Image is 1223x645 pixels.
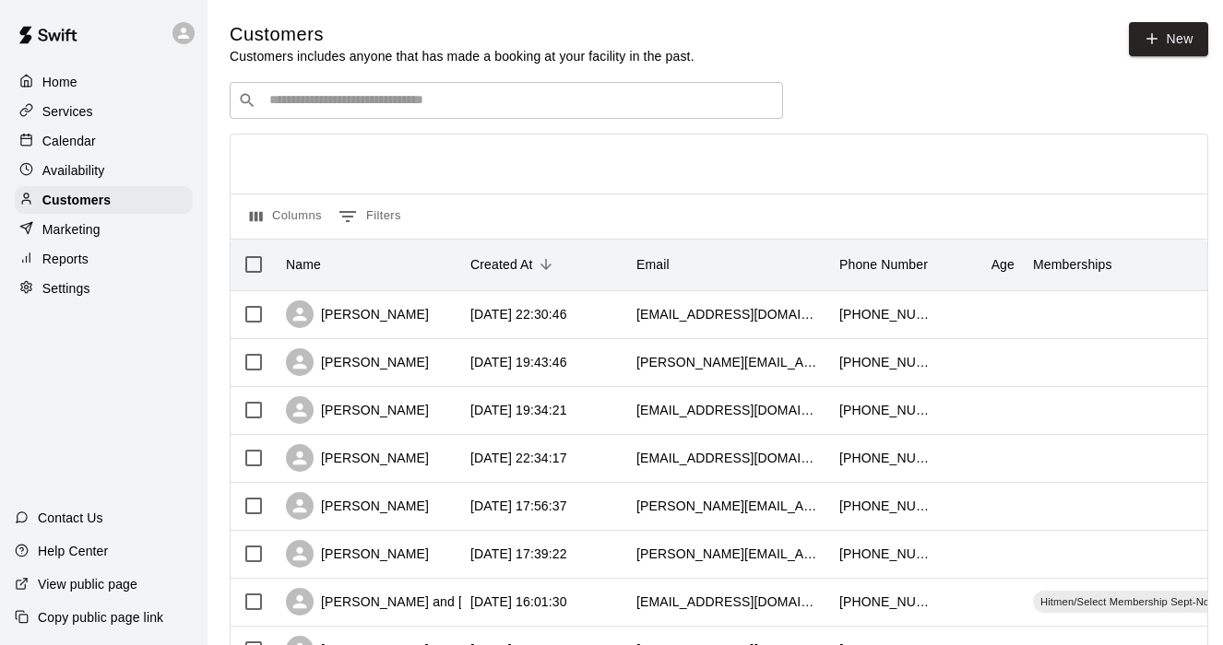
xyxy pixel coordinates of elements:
div: Memberships [1033,239,1112,290]
div: 2025-09-16 22:30:46 [470,305,567,323]
button: Sort [533,252,559,277]
a: New [1129,22,1208,56]
p: Help Center [38,542,108,560]
h5: Customers [230,22,695,47]
button: Show filters [334,202,406,231]
div: +16307219779 [839,449,932,467]
a: Customers [15,186,193,214]
p: Calendar [42,132,96,150]
p: Customers [42,191,111,209]
div: +18474939700 [839,353,932,371]
div: Age [941,239,1024,290]
a: Settings [15,275,193,302]
div: Email [627,239,830,290]
button: Select columns [245,202,327,231]
p: Availability [42,161,105,180]
div: 2025-09-15 19:34:21 [470,401,567,419]
div: [PERSON_NAME] [286,492,429,520]
div: erik.woolsey@gmail.com [636,353,821,371]
a: Services [15,98,193,125]
a: Calendar [15,127,193,155]
div: +17732554086 [839,305,932,323]
a: Reports [15,245,193,273]
div: Search customers by name or email [230,82,783,119]
div: Created At [461,239,627,290]
div: +16308286989 [839,401,932,419]
div: rjchapman3@yahoo.com [636,592,821,611]
div: 2025-09-15 19:43:46 [470,353,567,371]
p: Home [42,73,77,91]
a: Availability [15,157,193,184]
div: +18475084752 [839,545,932,563]
div: Hitmen/Select Membership Sept-Nov [1033,591,1222,613]
div: Email [636,239,670,290]
div: 2025-09-14 22:34:17 [470,449,567,467]
div: andrea.kaffka@gmail.com [636,497,821,515]
p: View public page [38,575,137,593]
div: +16305640325 [839,497,932,515]
div: [PERSON_NAME] [286,348,429,376]
div: 2025-09-14 17:56:37 [470,497,567,515]
a: Marketing [15,216,193,243]
div: [PERSON_NAME] [286,396,429,424]
div: nitsirkb@gmail.com [636,305,821,323]
p: Copy public page link [38,608,163,627]
div: Name [286,239,321,290]
p: Marketing [42,220,101,239]
p: Settings [42,279,90,298]
div: Phone Number [839,239,928,290]
p: Reports [42,250,89,268]
p: Customers includes anyone that has made a booking at your facility in the past. [230,47,695,65]
div: [PERSON_NAME] [286,300,429,328]
div: +17654328588 [839,592,932,611]
div: Phone Number [830,239,941,290]
div: Age [991,239,1015,290]
span: Hitmen/Select Membership Sept-Nov [1033,594,1222,609]
div: Created At [470,239,533,290]
div: warren.rickert@gmail.com [636,545,821,563]
p: Contact Us [38,509,103,527]
div: Name [277,239,461,290]
div: [PERSON_NAME] [286,444,429,472]
div: limayson@gmail.com [636,401,821,419]
p: Services [42,102,93,121]
div: kevinorourke52@icloud.com [636,449,821,467]
div: [PERSON_NAME] [286,540,429,568]
div: 2025-09-14 17:39:22 [470,545,567,563]
a: Home [15,68,193,96]
div: [PERSON_NAME] and [PERSON_NAME] [286,588,566,616]
div: 2025-09-14 16:01:30 [470,592,567,611]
